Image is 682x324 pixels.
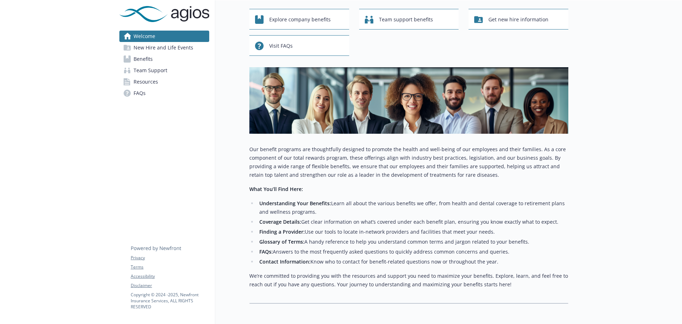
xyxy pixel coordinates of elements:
a: Resources [119,76,209,87]
span: Explore company benefits [269,13,331,26]
p: Our benefit programs are thoughtfully designed to promote the health and well-being of our employ... [249,145,568,179]
li: Answers to the most frequently asked questions to quickly address common concerns and queries. [257,248,568,256]
a: New Hire and Life Events [119,42,209,53]
a: Disclaimer [131,282,209,289]
a: Accessibility [131,273,209,280]
strong: FAQs: [259,248,273,255]
img: overview page banner [249,67,568,134]
li: Use our tools to locate in-network providers and facilities that meet your needs. [257,228,568,236]
a: Team Support [119,65,209,76]
a: Terms [131,264,209,270]
span: Team Support [134,65,167,76]
strong: Glossary of Terms: [259,238,304,245]
span: New Hire and Life Events [134,42,193,53]
a: Benefits [119,53,209,65]
button: Visit FAQs [249,35,349,56]
li: Learn all about the various benefits we offer, from health and dental coverage to retirement plan... [257,199,568,216]
strong: Finding a Provider: [259,228,305,235]
strong: What You’ll Find Here: [249,186,303,192]
span: Benefits [134,53,153,65]
span: Get new hire information [488,13,548,26]
li: Get clear information on what’s covered under each benefit plan, ensuring you know exactly what t... [257,218,568,226]
p: We’re committed to providing you with the resources and support you need to maximize your benefit... [249,272,568,289]
span: Team support benefits [379,13,433,26]
li: Know who to contact for benefit-related questions now or throughout the year. [257,257,568,266]
span: Resources [134,76,158,87]
button: Explore company benefits [249,9,349,30]
button: Team support benefits [359,9,459,30]
span: FAQs [134,87,146,99]
li: A handy reference to help you understand common terms and jargon related to your benefits. [257,238,568,246]
strong: Coverage Details: [259,218,301,225]
a: FAQs [119,87,209,99]
button: Get new hire information [469,9,568,30]
p: Copyright © 2024 - 2025 , Newfront Insurance Services, ALL RIGHTS RESERVED [131,292,209,310]
strong: Contact Information: [259,258,310,265]
strong: Understanding Your Benefits: [259,200,331,207]
span: Visit FAQs [269,39,293,53]
a: Welcome [119,31,209,42]
span: Welcome [134,31,155,42]
a: Privacy [131,255,209,261]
